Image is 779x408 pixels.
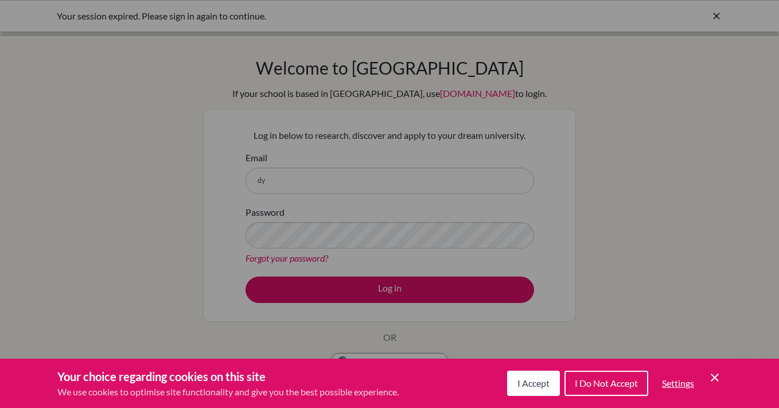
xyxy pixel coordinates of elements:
span: I Accept [517,378,550,388]
h3: Your choice regarding cookies on this site [57,368,399,385]
button: Settings [653,372,703,395]
span: Settings [662,378,694,388]
p: We use cookies to optimise site functionality and give you the best possible experience. [57,385,399,399]
button: I Accept [507,371,560,396]
span: I Do Not Accept [575,378,638,388]
button: I Do Not Accept [564,371,648,396]
button: Save and close [708,371,722,384]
